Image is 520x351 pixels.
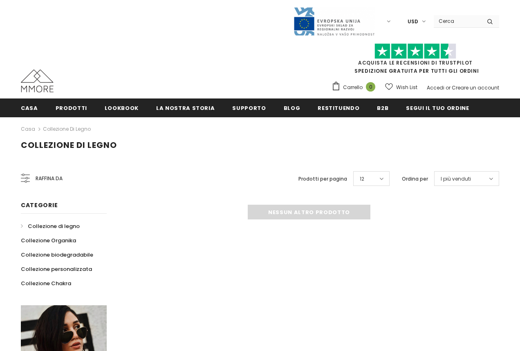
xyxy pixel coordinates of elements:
a: Javni Razpis [293,18,375,25]
span: 12 [360,175,364,183]
img: Fidati di Pilot Stars [374,43,456,59]
span: supporto [232,104,266,112]
span: I più venduti [441,175,471,183]
span: Prodotti [56,104,87,112]
a: Acquista le recensioni di TrustPilot [358,59,473,66]
a: supporto [232,98,266,117]
a: Wish List [385,80,417,94]
span: Collezione Chakra [21,279,71,287]
span: Casa [21,104,38,112]
span: USD [408,18,418,26]
span: Collezione biodegradabile [21,251,93,259]
a: Segui il tuo ordine [406,98,469,117]
span: SPEDIZIONE GRATUITA PER TUTTI GLI ORDINI [332,47,499,74]
span: Restituendo [318,104,359,112]
span: Collezione personalizzata [21,265,92,273]
a: Lookbook [105,98,139,117]
span: Raffina da [36,174,63,183]
img: Casi MMORE [21,69,54,92]
a: Collezione biodegradabile [21,248,93,262]
span: Carrello [343,83,363,92]
a: Restituendo [318,98,359,117]
a: Collezione personalizzata [21,262,92,276]
span: Collezione Organika [21,237,76,244]
a: Collezione Organika [21,233,76,248]
span: B2B [377,104,388,112]
a: Collezione Chakra [21,276,71,291]
a: Carrello 0 [332,81,379,94]
span: Categorie [21,201,58,209]
a: Casa [21,98,38,117]
span: Segui il tuo ordine [406,104,469,112]
span: Lookbook [105,104,139,112]
label: Prodotti per pagina [298,175,347,183]
span: 0 [366,82,375,92]
a: B2B [377,98,388,117]
span: Blog [284,104,300,112]
img: Javni Razpis [293,7,375,36]
a: Casa [21,124,35,134]
a: Collezione di legno [43,125,91,132]
span: or [446,84,451,91]
a: Collezione di legno [21,219,80,233]
span: La nostra storia [156,104,215,112]
a: Creare un account [452,84,499,91]
a: La nostra storia [156,98,215,117]
label: Ordina per [402,175,428,183]
a: Blog [284,98,300,117]
a: Prodotti [56,98,87,117]
span: Wish List [396,83,417,92]
input: Search Site [434,15,481,27]
span: Collezione di legno [21,139,117,151]
a: Accedi [427,84,444,91]
span: Collezione di legno [28,222,80,230]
